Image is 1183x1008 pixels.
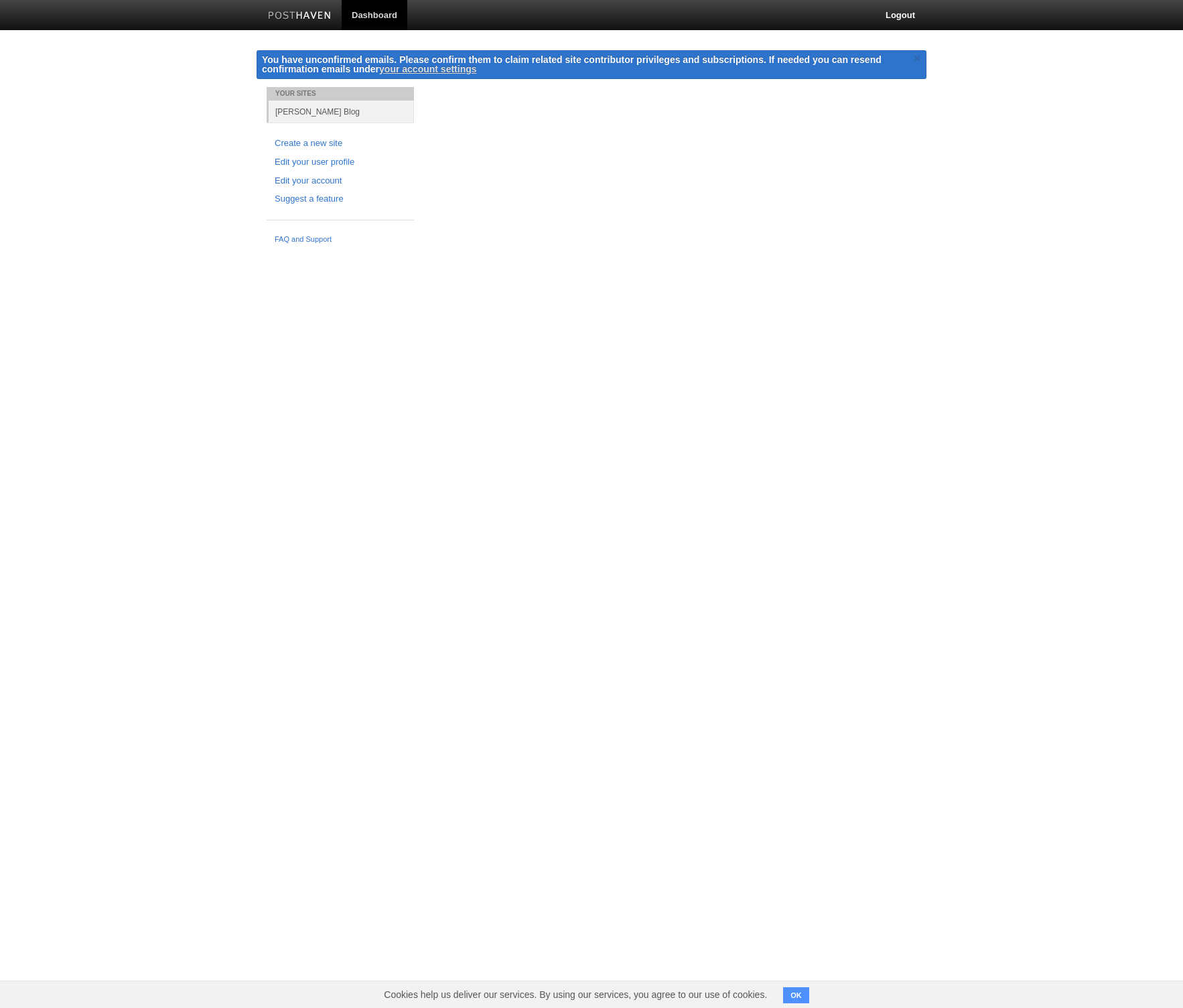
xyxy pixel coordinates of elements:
a: Suggest a feature [275,192,406,206]
a: Edit your account [275,174,406,188]
li: Your Sites [267,87,414,100]
a: Edit your user profile [275,155,406,169]
a: FAQ and Support [275,234,406,246]
span: You have unconfirmed emails. Please confirm them to claim related site contributor privileges and... [262,54,882,74]
a: [PERSON_NAME] Blog [269,100,414,123]
a: your account settings [379,64,476,74]
a: Create a new site [275,137,406,151]
a: × [911,50,923,67]
button: OK [783,987,809,1003]
img: Posthaven-bar [268,11,332,21]
span: Cookies help us deliver our services. By using our services, you agree to our use of cookies. [370,981,780,1008]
